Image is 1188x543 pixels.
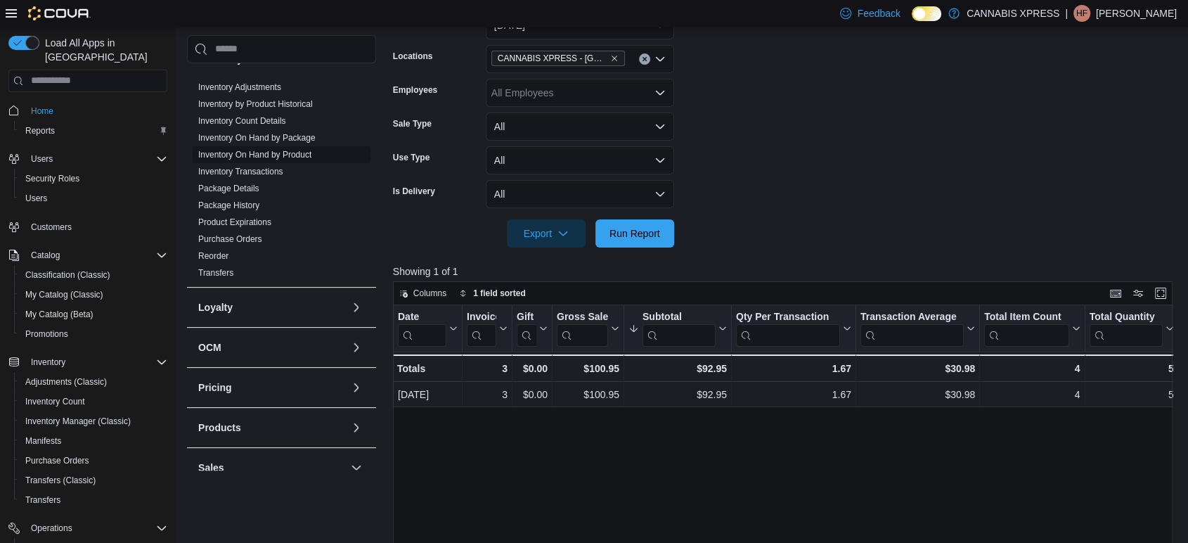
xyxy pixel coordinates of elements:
button: Reports [14,121,173,141]
label: Sale Type [393,118,432,129]
span: My Catalog (Classic) [25,289,103,300]
button: Users [3,149,173,169]
a: Purchase Orders [20,452,95,469]
span: CANNABIS XPRESS - [GEOGRAPHIC_DATA]-[GEOGRAPHIC_DATA] ([GEOGRAPHIC_DATA]) [498,51,607,65]
h3: Products [198,421,241,435]
p: [PERSON_NAME] [1096,5,1177,22]
span: Home [25,102,167,120]
a: Security Roles [20,170,85,187]
a: Promotions [20,326,74,343]
div: Invoices Sold [467,310,496,346]
span: Reports [25,125,55,136]
button: Invoices Sold [467,310,508,346]
a: Reorder [198,251,228,261]
button: Open list of options [654,87,666,98]
span: Inventory Manager (Classic) [25,416,131,427]
button: Inventory Manager (Classic) [14,411,173,431]
button: Date [398,310,458,346]
span: Users [20,190,167,207]
span: HF [1076,5,1087,22]
button: Remove CANNABIS XPRESS - Grand Bay-Westfield (Woolastook Drive) from selection in this group [610,54,619,63]
span: Users [25,193,47,204]
a: My Catalog (Classic) [20,286,109,303]
span: Inventory On Hand by Product [198,149,311,160]
button: Promotions [14,324,173,344]
div: Hailey Fitzpatrick [1073,5,1090,22]
button: Operations [25,520,78,537]
button: Export [507,219,586,248]
button: Adjustments (Classic) [14,372,173,392]
a: Users [20,190,53,207]
h3: OCM [198,340,221,354]
span: Transfers (Classic) [25,475,96,486]
a: Classification (Classic) [20,267,116,283]
span: Manifests [20,433,167,449]
span: CANNABIS XPRESS - Grand Bay-Westfield (Woolastook Drive) [491,51,625,66]
button: Pricing [348,379,365,396]
a: Inventory On Hand by Product [198,150,311,160]
div: Date [398,310,446,324]
a: Product Expirations [198,217,271,227]
span: Customers [25,218,167,236]
button: Pricing [198,381,345,395]
span: Inventory Count [20,393,167,410]
a: Inventory Adjustments [198,82,281,92]
button: All [486,146,674,174]
a: Home [25,103,59,120]
span: Home [31,106,53,117]
div: [DATE] [398,386,458,403]
a: Transfers (Classic) [20,472,101,489]
span: Inventory by Product Historical [198,98,313,110]
div: $100.95 [557,386,619,403]
span: Purchase Orders [25,455,89,466]
button: Transfers (Classic) [14,471,173,490]
div: 3 [467,360,508,377]
div: Gift Card Sales [517,310,536,346]
span: Inventory [25,354,167,371]
div: $92.95 [628,360,727,377]
p: CANNABIS XPRESS [967,5,1059,22]
span: Feedback [857,6,900,20]
button: Sales [198,461,345,475]
a: Inventory by Product Historical [198,99,313,109]
span: Columns [413,288,446,299]
span: Security Roles [25,173,79,184]
span: Inventory [31,357,65,368]
span: Operations [25,520,167,537]
button: Classification (Classic) [14,265,173,285]
p: | [1065,5,1068,22]
span: Promotions [25,328,68,340]
div: Gross Sales [557,310,608,346]
button: My Catalog (Beta) [14,305,173,324]
span: Inventory Count [25,396,85,407]
h3: Pricing [198,381,231,395]
a: Purchase Orders [198,234,262,244]
button: My Catalog (Classic) [14,285,173,305]
span: Inventory Transactions [198,166,283,177]
span: Purchase Orders [198,234,262,245]
button: Clear input [639,53,650,65]
button: Transfers [14,490,173,510]
button: Operations [3,518,173,538]
div: Total Quantity [1089,310,1162,346]
a: Package History [198,200,259,210]
button: Inventory Count [14,392,173,411]
div: 5 [1089,360,1173,377]
a: Customers [25,219,77,236]
label: Use Type [393,152,430,163]
span: Inventory Manager (Classic) [20,413,167,430]
h3: Sales [198,461,224,475]
div: Totals [397,360,458,377]
span: My Catalog (Classic) [20,286,167,303]
a: Reports [20,122,60,139]
div: $0.00 [517,386,548,403]
span: Catalog [25,247,167,264]
button: Inventory [348,51,365,68]
span: Reports [20,122,167,139]
a: Inventory Manager (Classic) [20,413,136,430]
span: Inventory Adjustments [198,82,281,93]
div: 5 [1089,386,1173,403]
span: Classification (Classic) [25,269,110,281]
div: Invoices Sold [467,310,496,324]
div: 4 [984,386,1080,403]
